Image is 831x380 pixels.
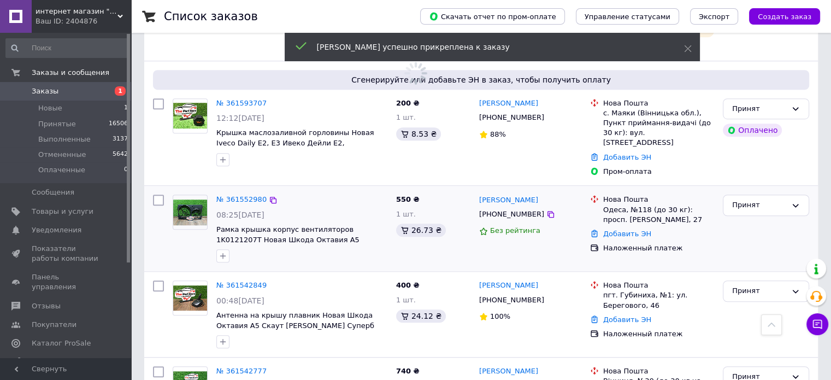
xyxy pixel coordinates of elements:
span: Отзывы [32,301,61,311]
span: Товары и услуги [32,207,93,217]
a: Добавить ЭН [603,315,651,324]
span: Показатели работы компании [32,244,101,264]
div: Одеса, №118 (до 30 кг): просп. [PERSON_NAME], 27 [603,205,714,225]
span: 1 шт. [396,296,416,304]
span: Экспорт [699,13,729,21]
span: Выполненные [38,135,91,144]
button: Экспорт [690,8,738,25]
input: Поиск [5,38,129,58]
span: Панель управления [32,272,101,292]
h1: Список заказов [164,10,258,23]
span: 12:12[DATE] [216,114,264,122]
div: Принят [732,200,787,211]
a: Добавить ЭН [603,153,651,161]
span: Каталог ProSale [32,338,91,348]
span: 00:48[DATE] [216,296,264,305]
a: № 361542849 [216,281,267,289]
span: 1 [124,103,128,113]
span: Покупатели [32,320,76,330]
a: Добавить ЭН [603,230,651,238]
div: Нова Пошта [603,195,714,204]
div: Ваш ID: 2404876 [36,16,131,26]
div: Принят [732,285,787,297]
a: Рамка крышка корпус вентиляторов 1K0121207T Новая Шкода Октавия А5 Суперб Йети Skoda Octavia A5 S... [216,225,372,254]
span: 3137 [113,135,128,144]
a: Фото товару [173,195,208,230]
a: [PERSON_NAME] [479,98,538,109]
span: 16506 [109,119,128,129]
span: Сгенерируйте или добавьте ЭН в заказ, чтобы получить оплату [157,74,805,85]
a: Фото товару [173,98,208,133]
span: Без рейтинга [490,226,540,235]
a: [PERSON_NAME] [479,366,538,377]
div: с. Маяки (Вінницька обл.), Пункт приймання-видачі (до 30 кг): вул. [STREET_ADDRESS] [603,108,714,148]
a: [PERSON_NAME] [479,280,538,291]
span: 740 ₴ [396,367,420,375]
div: 24.12 ₴ [396,309,446,323]
a: Создать заказ [738,12,820,20]
div: [PHONE_NUMBER] [477,293,546,307]
span: Уведомления [32,225,81,235]
div: Нова Пошта [603,98,714,108]
div: Принят [732,103,787,115]
span: Новые [38,103,62,113]
div: пгт. Губиниха, №1: ул. Берегового, 46 [603,290,714,310]
a: № 361542777 [216,367,267,375]
span: Принятые [38,119,76,129]
button: Создать заказ [749,8,820,25]
span: 88% [490,130,506,138]
a: Крышка маслозаливной горловины Новая Iveco Daily Е2, Е3 Ивеко Дейли Е2, Е[PHONE_NUMBER][DATE][DAT... [216,128,379,157]
span: Заказы и сообщения [32,68,109,78]
div: Нова Пошта [603,366,714,376]
span: интернет магазин "Avtorazborka24" [36,7,117,16]
span: 550 ₴ [396,195,420,203]
div: [PHONE_NUMBER] [477,110,546,125]
div: Наложенный платеж [603,329,714,339]
span: 400 ₴ [396,281,420,289]
button: Чат с покупателем [806,313,828,335]
span: Отмененные [38,150,86,160]
span: 1 [115,86,126,96]
span: 200 ₴ [396,99,420,107]
span: 100% [490,312,510,320]
a: Антенна на крышу плавник Новая Шкода Октавия А5 Скаут [PERSON_NAME] Суперб Йети [216,311,374,340]
a: [PERSON_NAME] [479,195,538,206]
div: 26.73 ₴ [396,224,446,237]
img: Фото товару [173,285,207,311]
div: Нова Пошта [603,280,714,290]
a: № 361593707 [216,99,267,107]
div: 8.53 ₴ [396,127,441,141]
div: [PHONE_NUMBER] [477,207,546,221]
span: 08:25[DATE] [216,211,264,219]
div: [PERSON_NAME] успешно прикреплена к заказу [317,42,657,52]
span: Заказы [32,86,58,96]
img: Фото товару [173,103,207,128]
button: Управление статусами [576,8,679,25]
div: Оплачено [723,124,782,137]
span: Сообщения [32,188,74,197]
span: Оплаченные [38,165,85,175]
span: 1 шт. [396,113,416,121]
img: Фото товару [173,200,207,225]
div: Наложенный платеж [603,243,714,253]
div: Пром-оплата [603,167,714,177]
span: 0 [124,165,128,175]
a: Фото товару [173,280,208,315]
span: Скачать отчет по пром-оплате [429,11,556,21]
span: 1 шт. [396,210,416,218]
a: № 361552980 [216,195,267,203]
button: Скачать отчет по пром-оплате [420,8,565,25]
span: Создать заказ [758,13,811,21]
span: Управление статусами [585,13,670,21]
span: 5642 [113,150,128,160]
span: Аналитика [32,357,72,367]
